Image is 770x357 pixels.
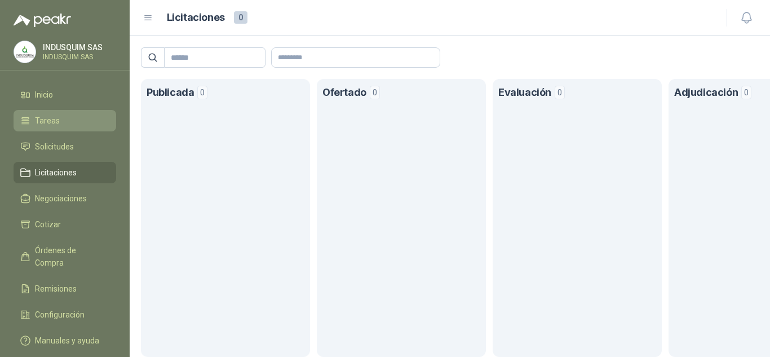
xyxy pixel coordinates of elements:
span: 0 [370,86,380,99]
a: Órdenes de Compra [14,240,116,274]
a: Negociaciones [14,188,116,209]
a: Tareas [14,110,116,131]
a: Inicio [14,84,116,105]
span: Negociaciones [35,192,87,205]
span: Órdenes de Compra [35,244,105,269]
span: Cotizar [35,218,61,231]
h1: Evaluación [498,85,551,101]
img: Company Logo [14,41,36,63]
a: Manuales y ayuda [14,330,116,351]
a: Licitaciones [14,162,116,183]
p: INDUSQUIM SAS [43,43,113,51]
h1: Adjudicación [674,85,738,101]
a: Solicitudes [14,136,116,157]
img: Logo peakr [14,14,71,27]
span: 0 [197,86,207,99]
span: 0 [555,86,565,99]
span: 0 [741,86,751,99]
span: Remisiones [35,283,77,295]
span: Solicitudes [35,140,74,153]
h1: Publicada [147,85,194,101]
a: Configuración [14,304,116,325]
a: Cotizar [14,214,116,235]
span: Inicio [35,89,53,101]
span: Configuración [35,308,85,321]
p: INDUSQUIM SAS [43,54,113,60]
h1: Ofertado [322,85,366,101]
span: Manuales y ayuda [35,334,99,347]
span: 0 [234,11,247,24]
a: Remisiones [14,278,116,299]
h1: Licitaciones [167,10,225,26]
span: Licitaciones [35,166,77,179]
span: Tareas [35,114,60,127]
